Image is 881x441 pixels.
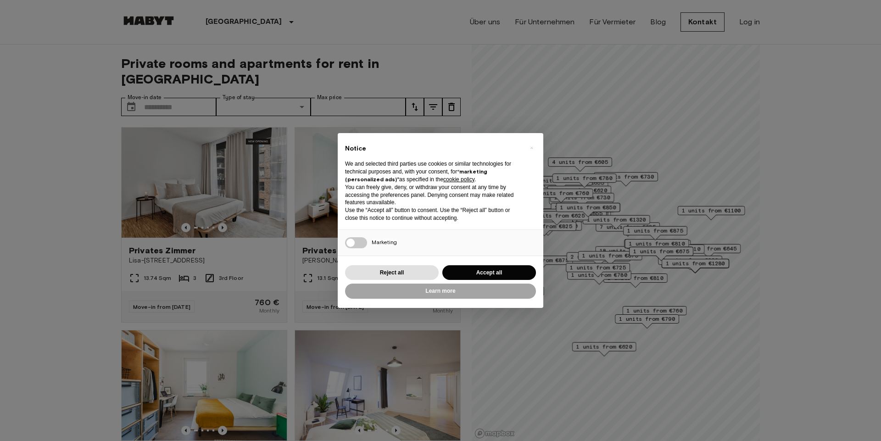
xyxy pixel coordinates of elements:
[442,265,536,280] button: Accept all
[345,207,521,222] p: Use the “Accept all” button to consent. Use the “Reject all” button or close this notice to conti...
[372,239,397,246] span: Marketing
[530,142,533,153] span: ×
[345,265,439,280] button: Reject all
[524,140,539,155] button: Close this notice
[345,184,521,207] p: You can freely give, deny, or withdraw your consent at any time by accessing the preferences pane...
[345,284,536,299] button: Learn more
[345,144,521,153] h2: Notice
[443,176,474,183] a: cookie policy
[345,168,487,183] strong: “marketing (personalized ads)”
[345,160,521,183] p: We and selected third parties use cookies or similar technologies for technical purposes and, wit...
